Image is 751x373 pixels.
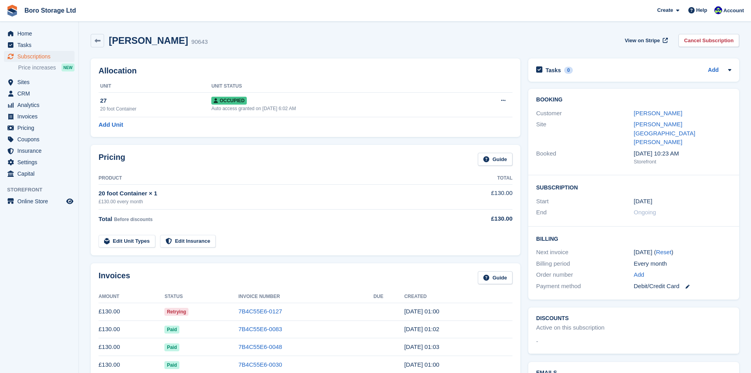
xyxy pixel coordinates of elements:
[18,63,75,72] a: Price increases NEW
[191,37,208,47] div: 90643
[634,110,682,116] a: [PERSON_NAME]
[404,308,439,315] time: 2025-09-14 00:00:14 UTC
[449,172,512,185] th: Total
[4,51,75,62] a: menu
[99,80,211,93] th: Unit
[634,197,652,206] time: 2025-06-14 00:00:00 UTC
[114,217,153,222] span: Before discounts
[239,326,282,332] a: 7B4C55E6-0083
[449,184,512,209] td: £130.00
[17,99,65,111] span: Analytics
[99,216,112,222] span: Total
[634,259,731,268] div: Every month
[634,209,656,216] span: Ongoing
[4,157,75,168] a: menu
[239,291,373,303] th: Invoice Number
[17,51,65,62] span: Subscriptions
[536,208,634,217] div: End
[99,66,512,75] h2: Allocation
[634,282,731,291] div: Debit/Credit Card
[109,35,188,46] h2: [PERSON_NAME]
[656,249,671,255] a: Reset
[622,34,669,47] a: View on Stripe
[164,308,188,316] span: Retrying
[404,326,439,332] time: 2025-08-14 00:02:43 UTC
[634,248,731,257] div: [DATE] ( )
[4,145,75,156] a: menu
[4,39,75,51] a: menu
[564,67,573,74] div: 0
[634,121,695,145] a: [PERSON_NAME][GEOGRAPHIC_DATA][PERSON_NAME]
[478,153,512,166] a: Guide
[634,149,731,158] div: [DATE] 10:23 AM
[4,28,75,39] a: menu
[536,197,634,206] div: Start
[164,326,179,334] span: Paid
[211,80,463,93] th: Unit Status
[536,323,604,332] div: Active on this subscription
[4,111,75,122] a: menu
[160,235,216,248] a: Edit Insurance
[373,291,404,303] th: Due
[164,291,238,303] th: Status
[546,67,561,74] h2: Tasks
[164,361,179,369] span: Paid
[536,248,634,257] div: Next invoice
[536,234,731,242] h2: Billing
[634,158,731,166] div: Storefront
[4,88,75,99] a: menu
[478,271,512,284] a: Guide
[99,291,164,303] th: Amount
[61,64,75,71] div: NEW
[536,259,634,268] div: Billing period
[404,291,512,303] th: Created
[17,111,65,122] span: Invoices
[211,97,247,105] span: Occupied
[536,282,634,291] div: Payment method
[696,6,707,14] span: Help
[708,66,719,75] a: Add
[4,99,75,111] a: menu
[17,196,65,207] span: Online Store
[17,157,65,168] span: Settings
[714,6,722,14] img: Tobie Hillier
[404,361,439,368] time: 2025-06-14 00:00:15 UTC
[99,172,449,185] th: Product
[634,270,645,279] a: Add
[6,5,18,17] img: stora-icon-8386f47178a22dfd0bd8f6a31ec36ba5ce8667c1dd55bd0f319d3a0aa187defe.svg
[17,77,65,88] span: Sites
[536,337,538,346] span: -
[100,96,211,105] div: 27
[99,153,125,166] h2: Pricing
[4,168,75,179] a: menu
[239,308,282,315] a: 7B4C55E6-0127
[536,315,731,322] h2: Discounts
[17,168,65,179] span: Capital
[99,235,155,248] a: Edit Unit Types
[17,122,65,133] span: Pricing
[17,39,65,51] span: Tasks
[536,120,634,147] div: Site
[536,149,634,166] div: Booked
[17,28,65,39] span: Home
[449,214,512,223] div: £130.00
[4,122,75,133] a: menu
[164,343,179,351] span: Paid
[65,197,75,206] a: Preview store
[536,97,731,103] h2: Booking
[625,37,660,45] span: View on Stripe
[100,105,211,112] div: 20 foot Container
[99,271,130,284] h2: Invoices
[99,189,449,198] div: 20 foot Container × 1
[211,105,463,112] div: Auto access granted on [DATE] 6:02 AM
[99,120,123,129] a: Add Unit
[678,34,739,47] a: Cancel Subscription
[7,186,78,194] span: Storefront
[536,109,634,118] div: Customer
[536,270,634,279] div: Order number
[657,6,673,14] span: Create
[99,303,164,321] td: £130.00
[17,88,65,99] span: CRM
[536,183,731,191] h2: Subscription
[17,134,65,145] span: Coupons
